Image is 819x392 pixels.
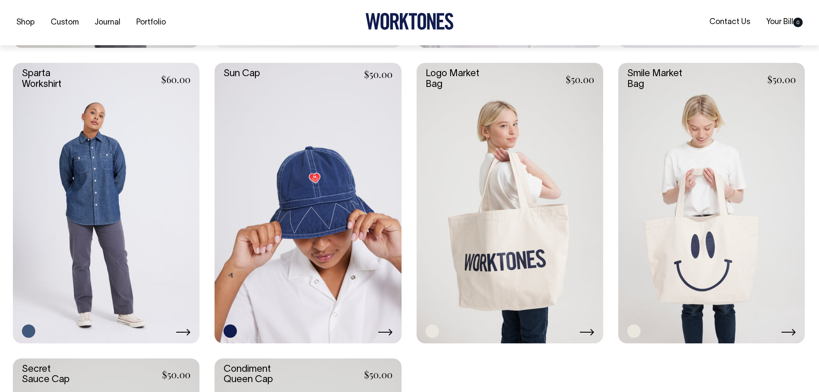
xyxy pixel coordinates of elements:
[763,15,806,29] a: Your Bill0
[91,15,124,30] a: Journal
[47,15,82,30] a: Custom
[13,15,38,30] a: Shop
[133,15,169,30] a: Portfolio
[793,18,803,27] span: 0
[706,15,754,29] a: Contact Us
